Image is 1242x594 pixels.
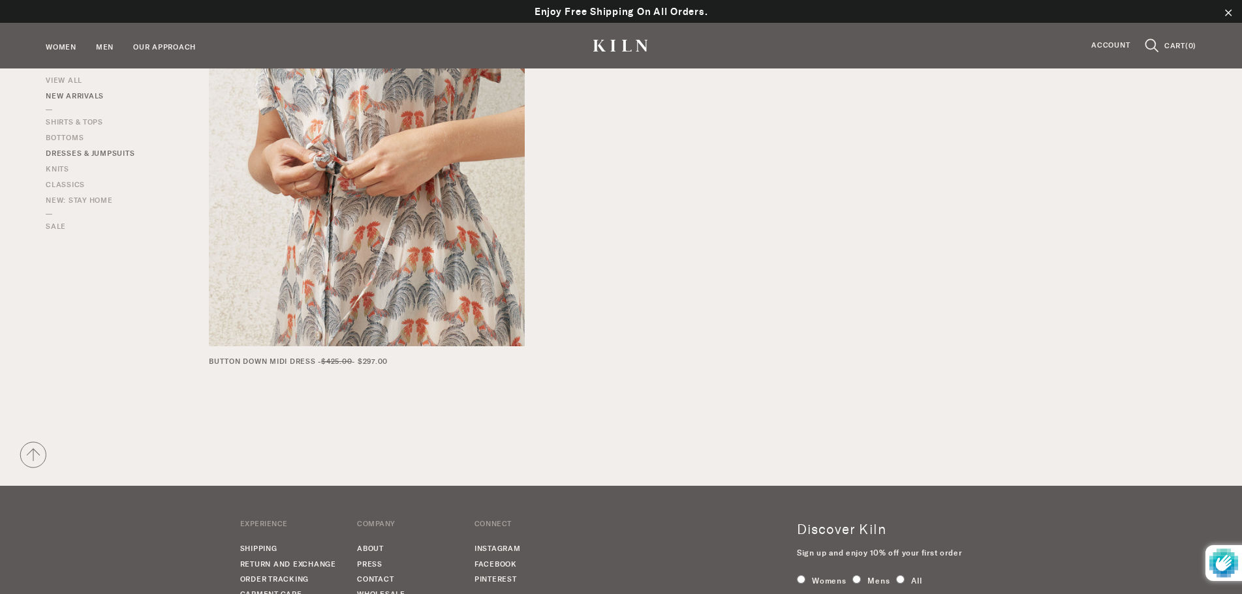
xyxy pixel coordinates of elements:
[1188,41,1194,50] span: 0
[474,558,572,571] a: Facebook
[46,164,69,175] a: Knits
[474,518,572,530] p: Connect
[46,179,85,191] a: Classics
[1209,545,1238,581] img: Protected by hCaptcha
[867,576,890,586] span: Mens
[1164,41,1188,50] span: CART(
[911,576,922,586] span: All
[46,110,103,128] a: Shirts & Tops
[46,91,104,102] a: New Arrivals
[321,357,352,366] span: $425.00
[133,42,196,54] a: Our Approach
[797,546,1002,559] p: Sign up and enjoy 10% off your first order
[357,573,455,586] a: Contact
[13,4,1229,20] p: Enjoy Free Shipping On All Orders.
[46,42,76,54] a: Women
[46,132,84,144] a: Bottoms
[797,518,1002,541] p: Discover Kiln
[209,356,388,368] span: Button Down Midi Dress - - $297.00
[240,518,338,530] p: Experience
[357,542,455,556] a: About
[1081,40,1140,52] a: Account
[357,558,455,571] a: Press
[46,75,82,87] a: View All
[1193,41,1196,50] span: )
[1164,42,1196,50] a: CART(0)
[46,195,113,207] a: New: Stay Home
[46,148,134,160] a: Dresses & Jumpsuits
[240,573,338,586] a: Order Tracking
[46,215,66,233] a: SALE
[240,558,338,571] a: Return and Exchange
[96,42,114,54] a: Men
[209,356,525,368] a: Button Down Midi Dress -$425.00- $297.00
[812,576,846,586] span: Womens
[240,542,338,556] a: Shipping
[474,542,572,556] a: Instagram
[357,518,455,530] p: Company
[474,573,572,586] a: Pinterest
